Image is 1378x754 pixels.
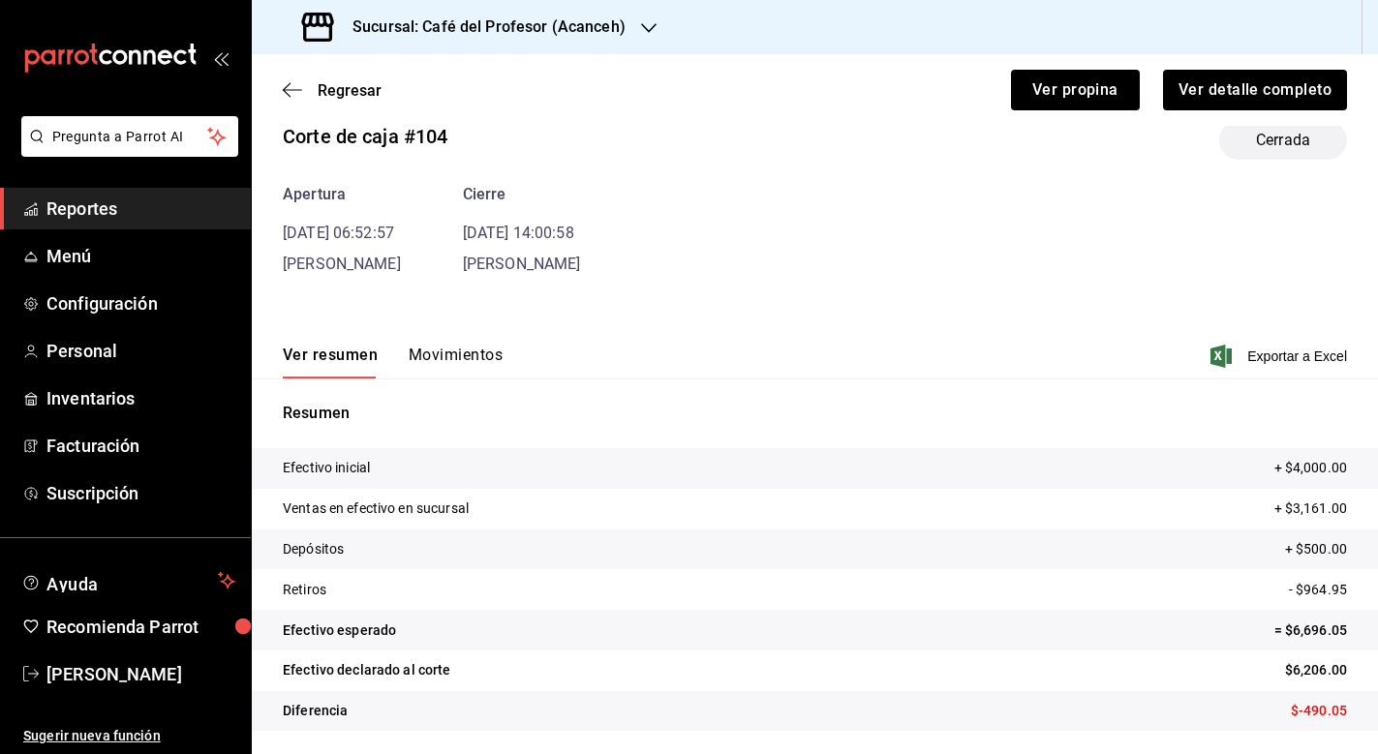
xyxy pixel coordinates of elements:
span: [PERSON_NAME] [283,255,401,273]
span: [PERSON_NAME] [46,661,235,687]
span: Pregunta a Parrot AI [52,127,208,147]
div: navigation tabs [283,346,503,378]
span: Inventarios [46,385,235,411]
p: + $3,161.00 [1274,498,1347,519]
p: + $500.00 [1285,539,1347,559]
p: Resumen [283,402,1347,425]
button: Ver detalle completo [1163,70,1347,110]
span: Regresar [318,81,382,100]
span: Recomienda Parrot [46,614,235,640]
button: Regresar [283,81,382,100]
p: Ventas en efectivo en sucursal [283,498,469,519]
div: Cierre [463,183,581,206]
p: Efectivo inicial [283,458,370,478]
p: $-490.05 [1291,701,1347,721]
span: [PERSON_NAME] [463,255,581,273]
p: Retiros [283,580,326,600]
span: Reportes [46,196,235,222]
time: [DATE] 06:52:57 [283,224,394,242]
time: [DATE] 14:00:58 [463,224,574,242]
span: Facturación [46,433,235,459]
span: Menú [46,243,235,269]
p: Efectivo esperado [283,620,396,641]
span: Personal [46,338,235,364]
div: Apertura [283,183,401,206]
p: Efectivo declarado al corte [283,660,451,680]
p: = $6,696.05 [1274,620,1347,641]
h3: Sucursal: Café del Profesor (Acanceh) [337,15,626,39]
span: Cerrada [1244,129,1322,152]
p: $6,206.00 [1285,660,1347,680]
button: Movimientos [409,346,503,378]
button: open_drawer_menu [213,50,229,66]
a: Pregunta a Parrot AI [14,140,238,161]
div: Corte de caja #104 [283,122,447,151]
p: - $964.95 [1289,580,1347,600]
p: Depósitos [283,539,344,559]
span: Configuración [46,290,235,317]
span: Suscripción [46,480,235,506]
span: Sugerir nueva función [23,726,235,746]
button: Pregunta a Parrot AI [21,116,238,157]
button: Ver propina [1011,70,1140,110]
p: + $4,000.00 [1274,458,1347,478]
button: Ver resumen [283,346,378,378]
p: Diferencia [283,701,348,721]
span: Ayuda [46,569,210,592]
button: Exportar a Excel [1214,345,1347,368]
